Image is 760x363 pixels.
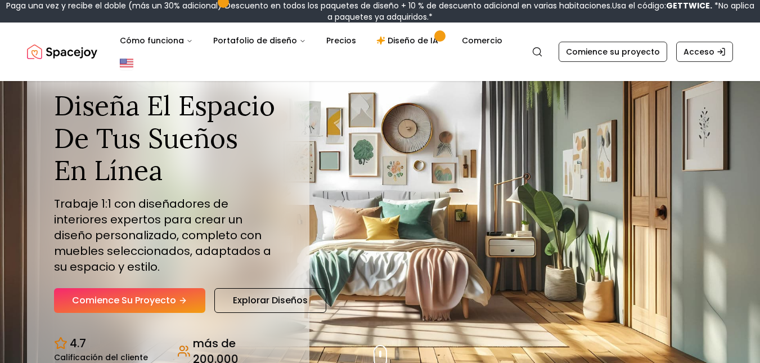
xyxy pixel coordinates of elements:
nav: Global [27,23,733,81]
font: Precios [326,35,356,46]
img: Estados Unidos [120,56,133,70]
font: Trabaje 1:1 con diseñadores de interiores expertos para crear un diseño personalizado, completo c... [54,196,271,275]
a: Precios [317,29,365,52]
font: Comercio [462,35,502,46]
nav: Principal [111,29,511,52]
font: Diseño de IA [388,35,438,46]
font: Diseña el espacio de tus sueños en línea [54,88,275,187]
font: Comience su proyecto [566,46,660,57]
a: Comercio [453,29,511,52]
font: Acceso [683,46,714,57]
font: Calificación del cliente [54,352,148,363]
a: Comience su proyecto [54,288,205,313]
a: Explorar diseños [214,288,326,313]
font: Cómo funciona [120,35,184,46]
button: Cómo funciona [111,29,202,52]
button: Portafolio de diseño [204,29,315,52]
font: Explorar diseños [233,294,308,307]
a: Comience su proyecto [559,42,667,62]
img: Logotipo de Spacejoy [27,41,97,63]
a: Alegría espacial [27,41,97,63]
a: Diseño de IA [367,29,451,52]
font: 4.7 [70,335,86,351]
font: Portafolio de diseño [213,35,297,46]
font: Comience su proyecto [72,294,176,307]
a: Acceso [676,42,733,62]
